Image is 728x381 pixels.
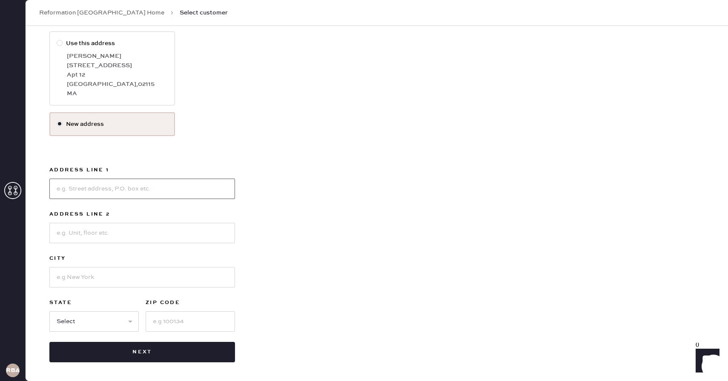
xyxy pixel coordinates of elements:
[67,89,168,98] div: MA
[49,165,235,175] label: Address Line 1
[57,39,168,48] label: Use this address
[688,343,724,379] iframe: Front Chat
[49,179,235,199] input: e.g. Street address, P.O. box etc.
[57,119,168,129] label: New address
[67,70,168,80] div: Apt 12
[39,9,164,17] a: Reformation [GEOGRAPHIC_DATA] Home
[6,367,20,373] h3: RBA
[180,9,228,17] span: Select customer
[49,209,235,219] label: Address Line 2
[49,223,235,243] input: e.g. Unit, floor etc.
[146,311,235,332] input: e.g 100134
[49,253,235,264] label: City
[49,342,235,362] button: Next
[49,267,235,287] input: e.g New York
[67,51,168,61] div: [PERSON_NAME]
[146,298,235,308] label: ZIP Code
[67,80,168,89] div: [GEOGRAPHIC_DATA] , 02115
[67,61,168,70] div: [STREET_ADDRESS]
[49,298,139,308] label: State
